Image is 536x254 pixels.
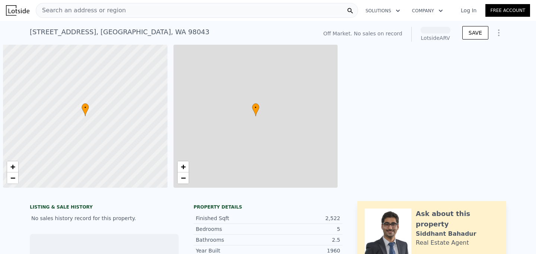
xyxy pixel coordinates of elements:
button: Company [406,4,449,18]
div: 2,522 [268,215,340,222]
span: + [10,162,15,171]
a: Zoom in [7,161,18,172]
div: 5 [268,225,340,233]
a: Free Account [485,4,530,17]
a: Zoom in [178,161,189,172]
button: Solutions [360,4,406,18]
span: • [82,104,89,111]
div: Ask about this property [416,209,499,229]
div: Lotside ARV [421,34,450,42]
div: LISTING & SALE HISTORY [30,204,179,212]
div: 2.5 [268,236,340,244]
a: Zoom out [7,172,18,184]
button: Show Options [491,25,506,40]
div: No sales history record for this property. [30,212,179,225]
div: Off Market. No sales on record [323,30,402,37]
div: Bathrooms [196,236,268,244]
div: • [82,103,89,116]
span: • [252,104,259,111]
div: [STREET_ADDRESS] , [GEOGRAPHIC_DATA] , WA 98043 [30,27,210,37]
span: + [181,162,185,171]
div: Siddhant Bahadur [416,229,476,238]
div: Property details [194,204,342,210]
div: Bedrooms [196,225,268,233]
img: Lotside [6,5,29,16]
div: Finished Sqft [196,215,268,222]
a: Log In [452,7,485,14]
button: SAVE [462,26,488,39]
div: Real Estate Agent [416,238,469,247]
a: Zoom out [178,172,189,184]
span: Search an address or region [36,6,126,15]
span: − [181,173,185,182]
span: − [10,173,15,182]
div: • [252,103,259,116]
